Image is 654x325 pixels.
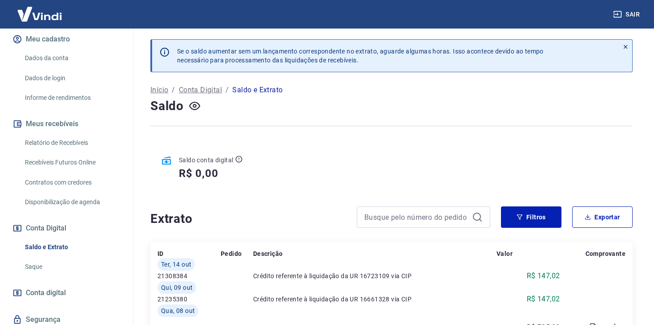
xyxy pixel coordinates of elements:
p: Saldo e Extrato [232,85,283,95]
a: Relatório de Recebíveis [21,134,122,152]
p: Pedido [221,249,242,258]
a: Contratos com credores [21,173,122,192]
span: Qua, 08 out [161,306,195,315]
p: / [172,85,175,95]
a: Dados de login [21,69,122,87]
p: Valor [497,249,513,258]
p: Descrição [253,249,283,258]
p: Se o saldo aumentar sem um lançamento correspondente no extrato, aguarde algumas horas. Isso acon... [177,47,544,65]
a: Dados da conta [21,49,122,67]
button: Conta Digital [11,218,122,238]
p: Comprovante [585,249,626,258]
img: Vindi [11,0,69,28]
a: Início [150,85,168,95]
button: Meu cadastro [11,29,122,49]
a: Recebíveis Futuros Online [21,153,122,172]
input: Busque pelo número do pedido [364,210,468,224]
p: ID [157,249,164,258]
a: Saldo e Extrato [21,238,122,256]
a: Conta digital [11,283,122,303]
h4: Saldo [150,97,184,115]
span: Ter, 14 out [161,260,191,269]
span: Conta digital [26,287,66,299]
button: Exportar [572,206,633,228]
button: Sair [611,6,643,23]
h4: Extrato [150,210,346,228]
a: Saque [21,258,122,276]
p: 21235380 [157,295,221,304]
a: Disponibilização de agenda [21,193,122,211]
p: Saldo conta digital [179,156,234,165]
p: R$ 147,02 [527,294,560,304]
a: Conta Digital [179,85,222,95]
a: Informe de rendimentos [21,89,122,107]
button: Filtros [501,206,561,228]
p: Crédito referente à liquidação da UR 16723109 via CIP [253,272,497,280]
h5: R$ 0,00 [179,166,218,181]
p: 21308384 [157,272,221,280]
p: Crédito referente à liquidação da UR 16661328 via CIP [253,295,497,304]
p: / [226,85,229,95]
p: R$ 147,02 [527,271,560,281]
span: Qui, 09 out [161,283,193,292]
button: Meus recebíveis [11,114,122,134]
